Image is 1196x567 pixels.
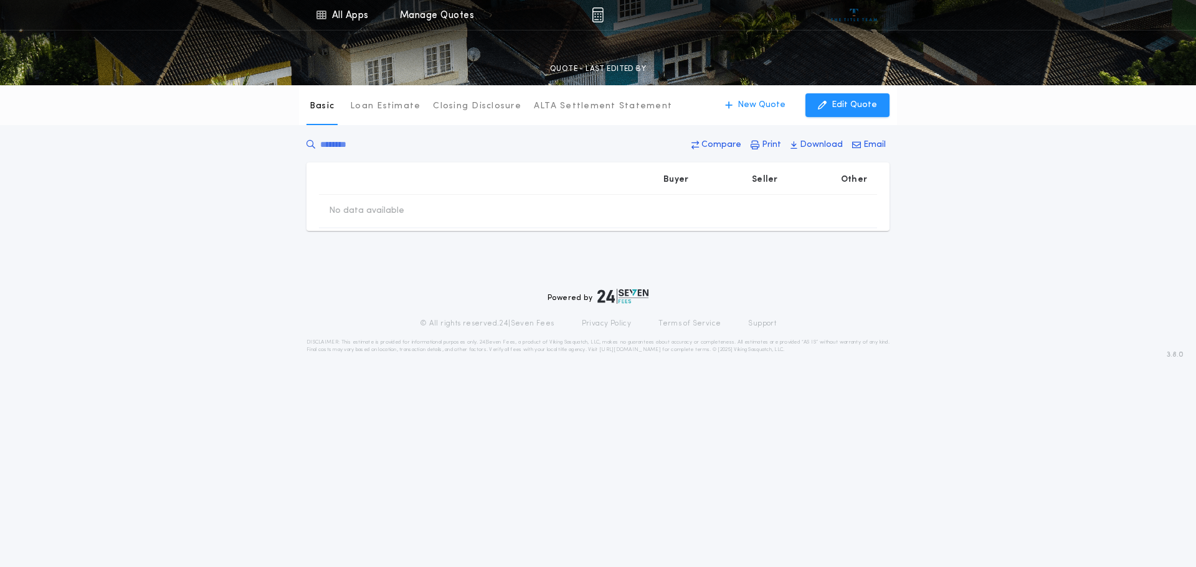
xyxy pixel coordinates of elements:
[848,134,890,156] button: Email
[658,319,721,329] a: Terms of Service
[663,174,688,186] p: Buyer
[805,93,890,117] button: Edit Quote
[597,289,648,304] img: logo
[548,289,648,304] div: Powered by
[350,100,420,113] p: Loan Estimate
[1167,349,1184,360] span: 3.8.0
[420,319,554,329] p: © All rights reserved. 24|Seven Fees
[534,100,672,113] p: ALTA Settlement Statement
[599,347,661,352] a: [URL][DOMAIN_NAME]
[832,99,877,111] p: Edit Quote
[831,9,878,21] img: vs-icon
[433,100,521,113] p: Closing Disclosure
[863,139,886,151] p: Email
[550,63,646,75] p: QUOTE - LAST EDITED BY
[800,139,843,151] p: Download
[310,100,335,113] p: Basic
[748,319,776,329] a: Support
[319,195,414,227] td: No data available
[747,134,785,156] button: Print
[592,7,604,22] img: img
[738,99,785,111] p: New Quote
[701,139,741,151] p: Compare
[752,174,778,186] p: Seller
[582,319,632,329] a: Privacy Policy
[713,93,798,117] button: New Quote
[306,339,890,354] p: DISCLAIMER: This estimate is provided for informational purposes only. 24|Seven Fees, a product o...
[841,174,867,186] p: Other
[762,139,781,151] p: Print
[688,134,745,156] button: Compare
[787,134,847,156] button: Download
